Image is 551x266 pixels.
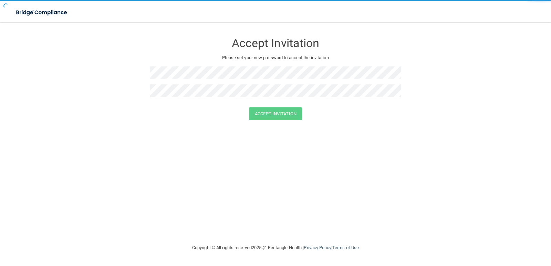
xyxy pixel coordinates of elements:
[155,54,396,62] p: Please set your new password to accept the invitation
[10,6,74,20] img: bridge_compliance_login_screen.278c3ca4.svg
[304,245,331,250] a: Privacy Policy
[249,107,302,120] button: Accept Invitation
[150,37,401,50] h3: Accept Invitation
[150,237,401,259] div: Copyright © All rights reserved 2025 @ Rectangle Health | |
[332,245,359,250] a: Terms of Use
